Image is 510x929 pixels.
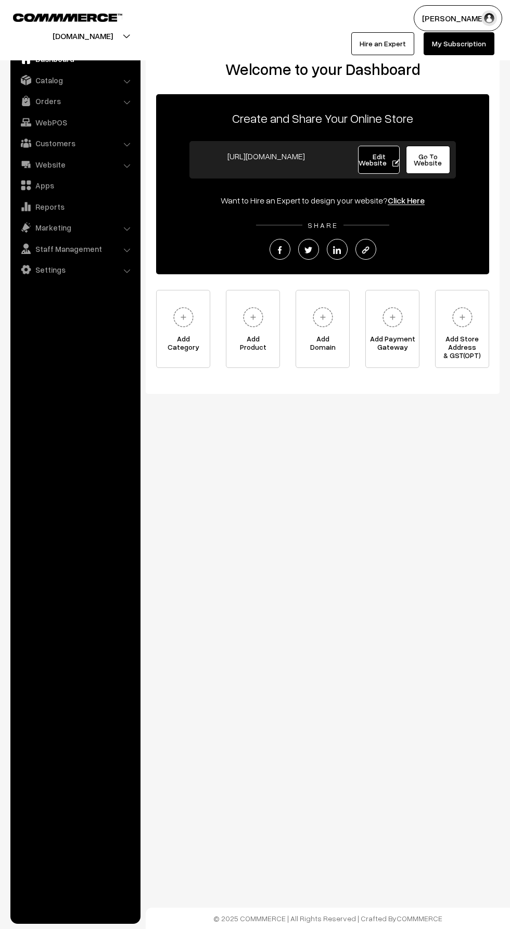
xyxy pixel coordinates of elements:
[13,239,137,258] a: Staff Management
[13,155,137,174] a: Website
[435,290,489,368] a: Add Store Address& GST(OPT)
[296,335,349,355] span: Add Domain
[424,32,494,55] a: My Subscription
[13,10,104,23] a: COMMMERCE
[13,260,137,279] a: Settings
[448,303,477,332] img: plus.svg
[351,32,414,55] a: Hire an Expert
[414,152,442,167] span: Go To Website
[302,221,343,230] span: SHARE
[157,335,210,355] span: Add Category
[13,197,137,216] a: Reports
[169,303,198,332] img: plus.svg
[156,109,489,128] p: Create and Share Your Online Store
[146,908,510,929] footer: © 2025 COMMMERCE | All Rights Reserved | Crafted By
[365,290,419,368] a: Add PaymentGateway
[13,71,137,90] a: Catalog
[156,290,210,368] a: AddCategory
[359,152,400,167] span: Edit Website
[397,914,442,923] a: COMMMERCE
[156,194,489,207] div: Want to Hire an Expert to design your website?
[296,290,350,368] a: AddDomain
[239,303,267,332] img: plus.svg
[378,303,407,332] img: plus.svg
[13,218,137,237] a: Marketing
[13,113,137,132] a: WebPOS
[13,14,122,21] img: COMMMERCE
[156,60,489,79] h2: Welcome to your Dashboard
[226,290,280,368] a: AddProduct
[414,5,502,31] button: [PERSON_NAME]
[481,10,497,26] img: user
[358,146,400,174] a: Edit Website
[309,303,337,332] img: plus.svg
[436,335,489,355] span: Add Store Address & GST(OPT)
[13,176,137,195] a: Apps
[388,195,425,206] a: Click Here
[406,146,450,174] a: Go To Website
[226,335,279,355] span: Add Product
[13,134,137,152] a: Customers
[366,335,419,355] span: Add Payment Gateway
[16,23,149,49] button: [DOMAIN_NAME]
[13,92,137,110] a: Orders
